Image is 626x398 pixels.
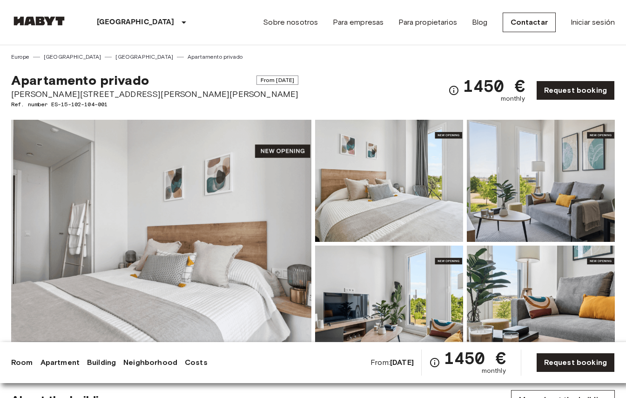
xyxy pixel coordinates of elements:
[11,120,311,368] img: Marketing picture of unit ES-15-102-104-001
[40,357,80,368] a: Apartment
[315,120,463,242] img: Picture of unit ES-15-102-104-001
[185,357,208,368] a: Costs
[333,17,384,28] a: Para empresas
[11,357,33,368] a: Room
[503,13,556,32] a: Contactar
[571,17,615,28] a: Iniciar sesión
[482,366,506,376] span: monthly
[467,120,615,242] img: Picture of unit ES-15-102-104-001
[315,246,463,368] img: Picture of unit ES-15-102-104-001
[429,357,440,368] svg: Check cost overview for full price breakdown. Please note that discounts apply to new joiners onl...
[536,353,615,372] a: Request booking
[87,357,116,368] a: Building
[501,94,525,103] span: monthly
[370,357,414,368] span: From:
[263,17,318,28] a: Sobre nosotros
[463,77,525,94] span: 1450 €
[11,53,29,61] a: Europe
[11,100,298,109] span: Ref. number ES-15-102-104-001
[448,85,459,96] svg: Check cost overview for full price breakdown. Please note that discounts apply to new joiners onl...
[11,16,67,26] img: Habyt
[256,75,299,85] span: From [DATE]
[44,53,101,61] a: [GEOGRAPHIC_DATA]
[11,88,298,100] span: [PERSON_NAME][STREET_ADDRESS][PERSON_NAME][PERSON_NAME]
[123,357,177,368] a: Neighborhood
[11,72,149,88] span: Apartamento privado
[188,53,242,61] a: Apartamento privado
[444,350,506,366] span: 1450 €
[398,17,457,28] a: Para propietarios
[472,17,488,28] a: Blog
[115,53,173,61] a: [GEOGRAPHIC_DATA]
[536,81,615,100] a: Request booking
[97,17,175,28] p: [GEOGRAPHIC_DATA]
[467,246,615,368] img: Picture of unit ES-15-102-104-001
[390,358,414,367] b: [DATE]
[20,342,99,359] button: Show all photos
